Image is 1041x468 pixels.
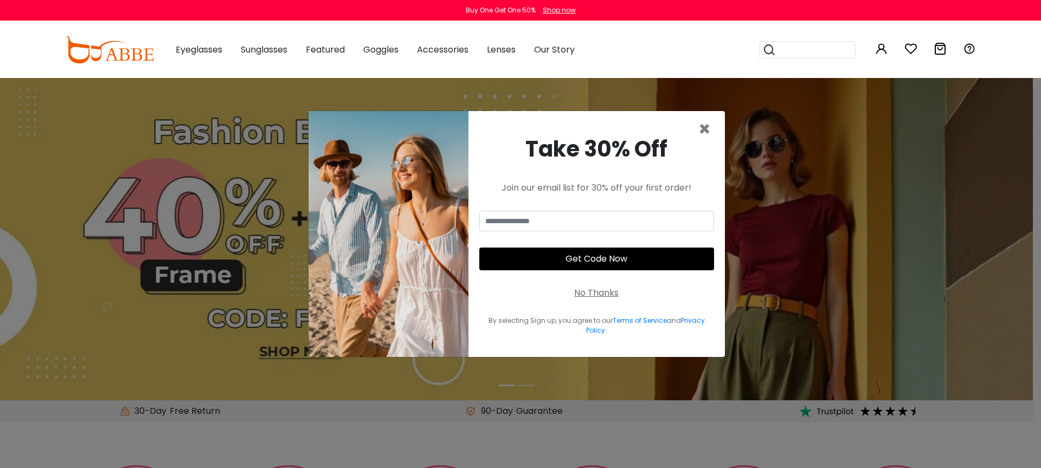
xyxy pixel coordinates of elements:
div: No Thanks [574,287,619,300]
span: Goggles [363,43,399,56]
span: × [698,115,711,143]
div: By selecting Sign up, you agree to our and . [479,316,714,335]
a: Shop now [537,5,576,15]
img: welcome [309,111,468,357]
div: Shop now [543,5,576,15]
button: Get Code Now [479,248,714,270]
div: Join our email list for 30% off your first order! [479,181,714,194]
span: Sunglasses [241,43,287,56]
a: Terms of Service [613,316,667,325]
a: Privacy Policy [586,316,705,335]
span: Lenses [487,43,516,56]
button: Close [698,120,711,139]
div: Take 30% Off [479,133,714,165]
span: Accessories [417,43,468,56]
span: Featured [306,43,345,56]
span: Our Story [534,43,575,56]
div: Buy One Get One 50% [466,5,536,15]
img: abbeglasses.com [65,36,154,63]
span: Eyeglasses [176,43,222,56]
